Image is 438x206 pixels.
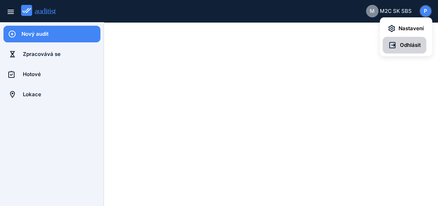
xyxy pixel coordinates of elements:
span: M2C SK SBS [380,7,412,15]
a: Hotové [3,66,100,83]
a: Zpracovává se [3,46,100,63]
button: P [419,5,432,17]
span: Nastavení [395,25,424,33]
div: Nový audit [21,30,100,38]
div: Zpracovává se [23,50,100,58]
span: M [370,7,375,15]
button: Nastavení [383,20,429,37]
a: Lokace [3,86,100,103]
div: Lokace [23,91,100,98]
i: menu [7,8,15,16]
button: Odhlásit [383,37,426,53]
span: P [424,7,427,15]
img: auditist_logo_new.svg [21,5,62,16]
div: Hotové [23,71,100,78]
span: Odhlásit [396,41,421,49]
